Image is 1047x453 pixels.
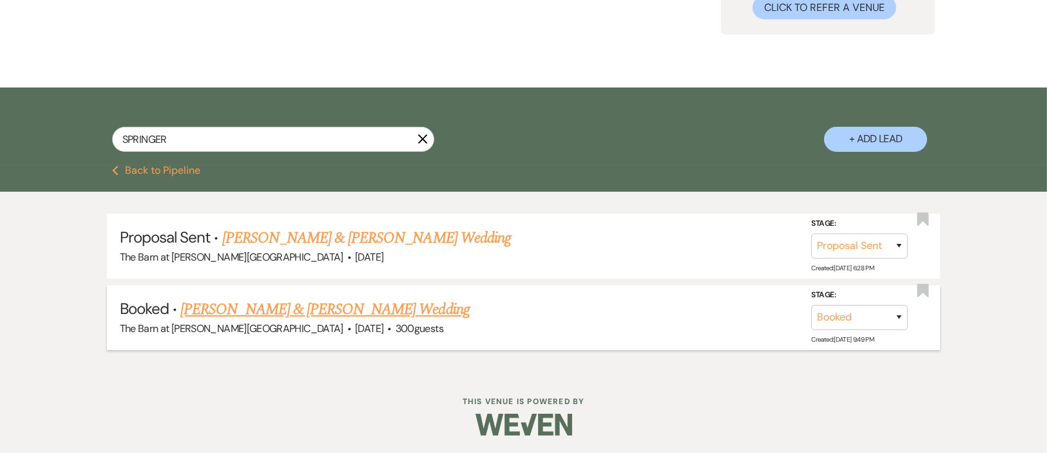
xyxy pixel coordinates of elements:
span: [DATE] [355,250,383,264]
a: [PERSON_NAME] & [PERSON_NAME] Wedding [180,298,469,321]
span: Booked [120,299,169,319]
a: [PERSON_NAME] & [PERSON_NAME] Wedding [222,226,511,250]
span: The Barn at [PERSON_NAME][GEOGRAPHIC_DATA] [120,250,343,264]
span: The Barn at [PERSON_NAME][GEOGRAPHIC_DATA] [120,322,343,335]
label: Stage: [811,288,908,302]
span: 300 guests [396,322,443,335]
button: + Add Lead [824,127,927,152]
button: Back to Pipeline [112,165,200,176]
label: Stage: [811,217,908,231]
img: Weven Logo [475,402,572,447]
span: [DATE] [355,322,383,335]
span: Proposal Sent [120,227,211,247]
span: Created: [DATE] 9:49 PM [811,335,874,344]
span: Created: [DATE] 6:28 PM [811,264,874,272]
input: Search by name, event date, email address or phone number [112,127,434,152]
